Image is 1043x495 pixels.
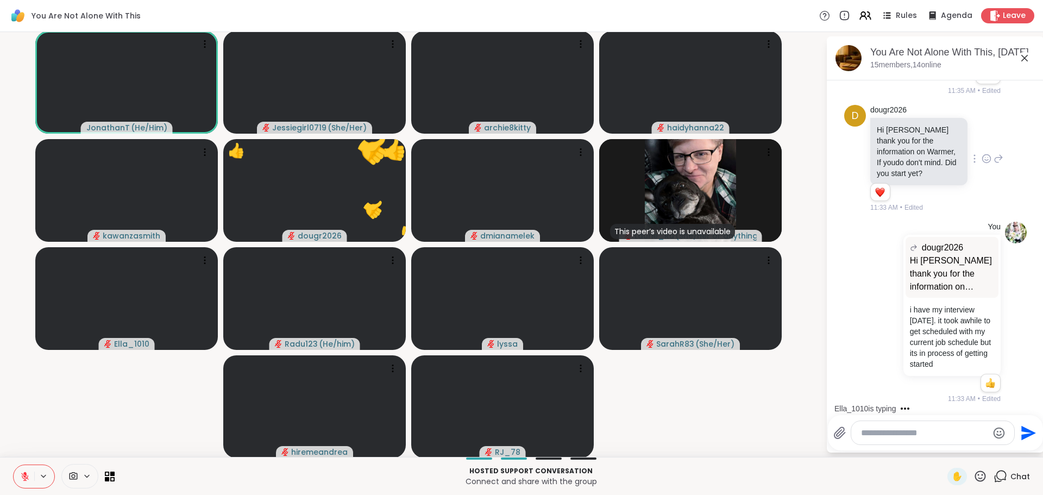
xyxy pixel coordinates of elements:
span: Agenda [941,10,972,21]
span: audio-muted [470,232,478,240]
span: lyssa [497,339,518,349]
a: dougr2026 [870,105,907,116]
span: hiremeandrea [291,447,348,458]
span: SarahR83 [656,339,694,349]
button: Reactions: love [874,188,885,197]
span: You Are Not Alone With This [32,10,141,21]
span: • [900,203,902,212]
span: audio-muted [646,340,654,348]
div: You Are Not Alone With This, [DATE] [870,46,1035,59]
button: 👍 [337,111,412,185]
div: Reaction list [871,184,890,201]
span: Radu123 [285,339,318,349]
button: Send [1015,421,1039,445]
span: kawanzasmith [103,230,160,241]
span: Chat [1010,471,1030,482]
span: Leave [1003,10,1026,21]
span: audio-muted [262,124,270,131]
span: 11:33 AM [870,203,898,212]
span: 11:35 AM [948,86,976,96]
span: audio-muted [288,232,296,240]
span: ✋ [952,470,963,483]
span: audio-muted [104,340,112,348]
p: Hi [PERSON_NAME] thank you for the information on Warmer, If youdo don't mind. Did you start yet? [910,254,994,293]
span: ( He/Him ) [131,122,167,133]
span: d [852,109,859,123]
span: audio-muted [474,124,482,131]
img: Laurie_Ru [645,139,736,242]
span: Edited [982,394,1001,404]
div: This peer’s video is unavailable [610,224,735,239]
img: https://sharewell-space-live.sfo3.digitaloceanspaces.com/user-generated/3602621c-eaa5-4082-863a-9... [1005,222,1027,243]
span: dougr2026 [298,230,342,241]
span: haidyhanna22 [667,122,724,133]
span: • [978,394,980,404]
span: audio-muted [281,448,289,456]
span: ( She/Her ) [695,339,734,349]
span: archie8kitty [484,122,531,133]
span: Ella_1010 [114,339,149,349]
p: Hosted support conversation [121,466,941,476]
p: i have my interview [DATE]. it took awhile to get scheduled with my current job schedule but its ... [910,304,994,369]
span: Edited [982,86,1001,96]
span: Rules [896,10,917,21]
button: 👍 [350,184,399,233]
img: ShareWell Logomark [9,7,27,25]
button: Emoji picker [992,427,1006,440]
span: 11:33 AM [948,394,976,404]
span: ( He/him ) [319,339,355,349]
div: Reaction list [981,374,1000,392]
button: Reactions: like [984,379,996,387]
span: Jessiegirl0719 [272,122,326,133]
span: JonathanT [86,122,130,133]
span: audio-muted [487,340,495,348]
span: • [978,86,980,96]
span: audio-muted [485,448,493,456]
span: audio-muted [275,340,282,348]
p: Hi [PERSON_NAME] thank you for the information on Warmer, If youdo don't mind. Did you start yet? [877,124,961,179]
textarea: Type your message [861,428,988,438]
span: dougr2026 [922,241,964,254]
div: Ella_1010 is typing [834,403,896,414]
div: 👍 [228,140,245,161]
p: Connect and share with the group [121,476,941,487]
span: audio-muted [657,124,665,131]
span: audio-muted [93,232,100,240]
span: RJ_78 [495,447,520,458]
span: ( She/Her ) [328,122,367,133]
img: You Are Not Alone With This, Sep 13 [835,45,862,71]
span: Edited [904,203,923,212]
p: 15 members, 14 online [870,60,941,71]
h4: You [988,222,1001,233]
span: dmianamelek [480,230,535,241]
